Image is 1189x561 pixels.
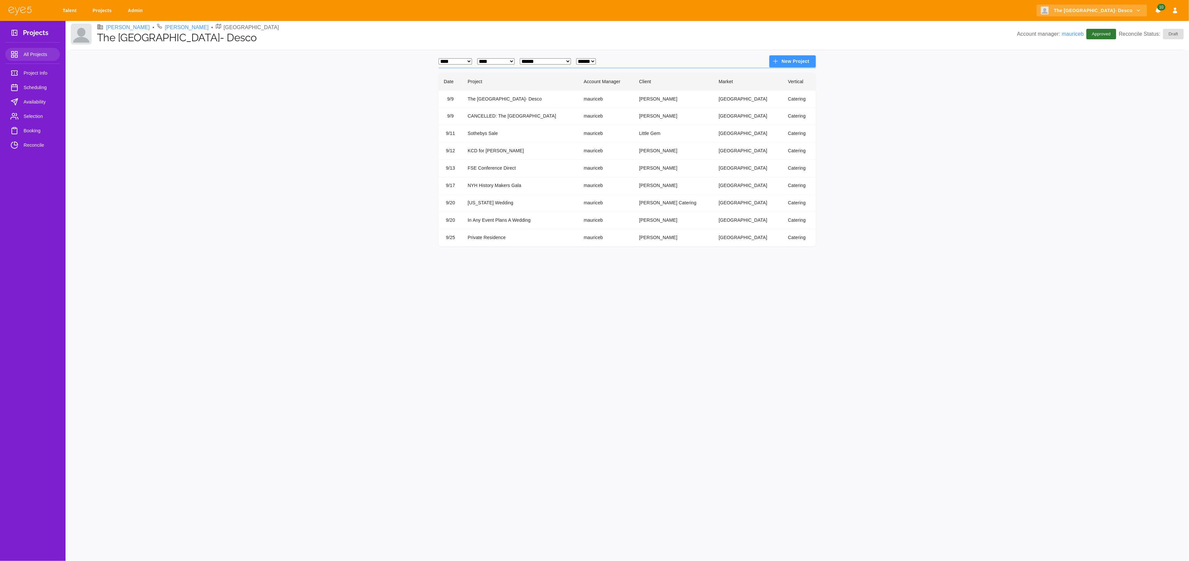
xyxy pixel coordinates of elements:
p: Reconcile Status: [1119,29,1184,39]
a: Scheduling [5,81,60,94]
span: Project Info [24,69,55,77]
h3: Projects [23,29,48,39]
td: mauriceb [578,142,634,160]
a: Selection [5,110,60,123]
td: Catering [783,212,816,229]
td: FSE Conference Direct [462,160,578,177]
td: Catering [783,125,816,142]
td: [GEOGRAPHIC_DATA] [713,229,783,247]
td: [GEOGRAPHIC_DATA] [713,195,783,212]
td: [GEOGRAPHIC_DATA] [713,142,783,160]
span: Reconcile [24,141,55,149]
td: Catering [783,108,816,125]
td: mauriceb [578,212,634,229]
td: mauriceb [578,108,634,125]
td: [PERSON_NAME] [634,229,713,247]
p: [GEOGRAPHIC_DATA] [224,24,279,31]
td: [PERSON_NAME] [634,108,713,125]
div: 9/9 [444,113,457,120]
a: Booking [5,124,60,137]
span: Scheduling [24,84,55,91]
td: mauriceb [578,229,634,247]
span: Approved [1088,31,1115,37]
p: Account manager: [1017,30,1084,38]
button: New Project [769,55,816,67]
div: 9/13 [444,165,457,172]
div: 9/12 [444,147,457,155]
td: Catering [783,229,816,247]
span: Availability [24,98,55,106]
td: [GEOGRAPHIC_DATA] [713,160,783,177]
div: 9/25 [444,234,457,241]
a: Admin [123,5,149,17]
td: Catering [783,142,816,160]
div: 9/9 [444,96,457,103]
a: [PERSON_NAME] [165,24,209,31]
td: CANCELLED: The [GEOGRAPHIC_DATA] [462,108,578,125]
a: All Projects [5,48,60,61]
button: The [GEOGRAPHIC_DATA]- Desco [1037,5,1147,17]
td: Catering [783,90,816,108]
th: Account Manager [578,73,634,91]
img: Client logo [71,24,92,45]
th: Date [439,73,462,91]
div: 9/20 [444,199,457,207]
td: [PERSON_NAME] [634,90,713,108]
td: [GEOGRAPHIC_DATA] [713,177,783,195]
img: Client logo [1041,7,1049,14]
td: Sothebys Sale [462,125,578,142]
td: NYH History Makers Gala [462,177,578,195]
th: Market [713,73,783,91]
td: Catering [783,160,816,177]
span: Booking [24,127,55,135]
li: • [211,24,213,31]
a: mauriceb [1062,31,1084,37]
span: Draft [1165,31,1182,37]
span: Selection [24,112,55,120]
td: [GEOGRAPHIC_DATA] [713,212,783,229]
td: [GEOGRAPHIC_DATA] [713,90,783,108]
td: Private Residence [462,229,578,247]
th: Project [462,73,578,91]
th: Client [634,73,713,91]
td: [GEOGRAPHIC_DATA] [713,125,783,142]
a: Reconcile [5,139,60,152]
span: All Projects [24,50,55,58]
td: Catering [783,195,816,212]
a: Talent [58,5,83,17]
td: mauriceb [578,195,634,212]
td: [PERSON_NAME] [634,142,713,160]
div: 9/11 [444,130,457,137]
td: [PERSON_NAME] [634,177,713,195]
div: 9/17 [444,182,457,189]
td: The [GEOGRAPHIC_DATA]- Desco [462,90,578,108]
td: mauriceb [578,90,634,108]
td: Catering [783,177,816,195]
a: [PERSON_NAME] [106,24,150,31]
li: • [153,24,155,31]
td: mauriceb [578,125,634,142]
td: [PERSON_NAME] Catering [634,195,713,212]
td: [GEOGRAPHIC_DATA] [713,108,783,125]
td: mauriceb [578,160,634,177]
td: [PERSON_NAME] [634,212,713,229]
th: Vertical [783,73,816,91]
td: Little Gem [634,125,713,142]
td: [US_STATE] Wedding [462,195,578,212]
td: KCD for [PERSON_NAME] [462,142,578,160]
a: Projects [88,5,118,17]
img: eye5 [8,6,32,15]
div: 9/20 [444,217,457,224]
span: 10 [1157,4,1165,10]
a: Availability [5,95,60,108]
button: Notifications [1152,5,1164,17]
h1: The [GEOGRAPHIC_DATA]- Desco [97,31,1017,44]
td: mauriceb [578,177,634,195]
td: In Any Event Plans A Wedding [462,212,578,229]
a: Project Info [5,66,60,80]
td: [PERSON_NAME] [634,160,713,177]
